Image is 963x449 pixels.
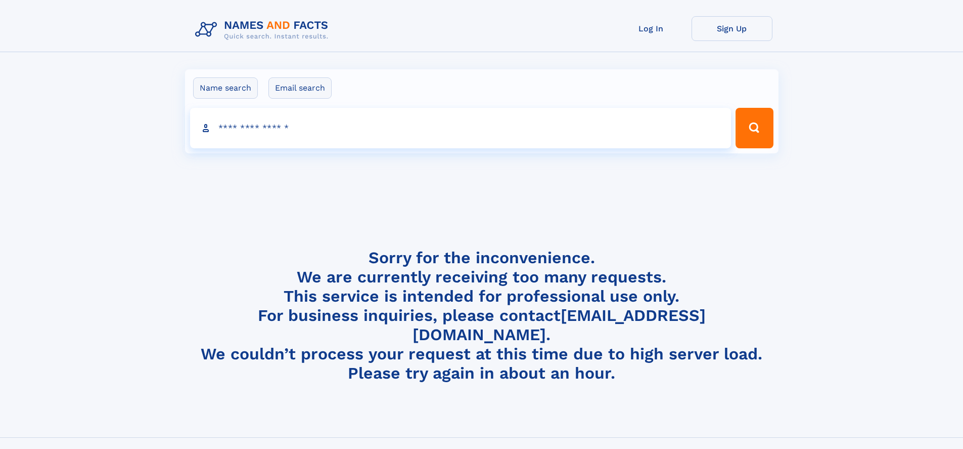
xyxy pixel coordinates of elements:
[191,16,337,44] img: Logo Names and Facts
[193,77,258,99] label: Name search
[692,16,772,41] a: Sign Up
[190,108,731,148] input: search input
[191,248,772,383] h4: Sorry for the inconvenience. We are currently receiving too many requests. This service is intend...
[412,306,706,344] a: [EMAIL_ADDRESS][DOMAIN_NAME]
[268,77,332,99] label: Email search
[611,16,692,41] a: Log In
[736,108,773,148] button: Search Button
